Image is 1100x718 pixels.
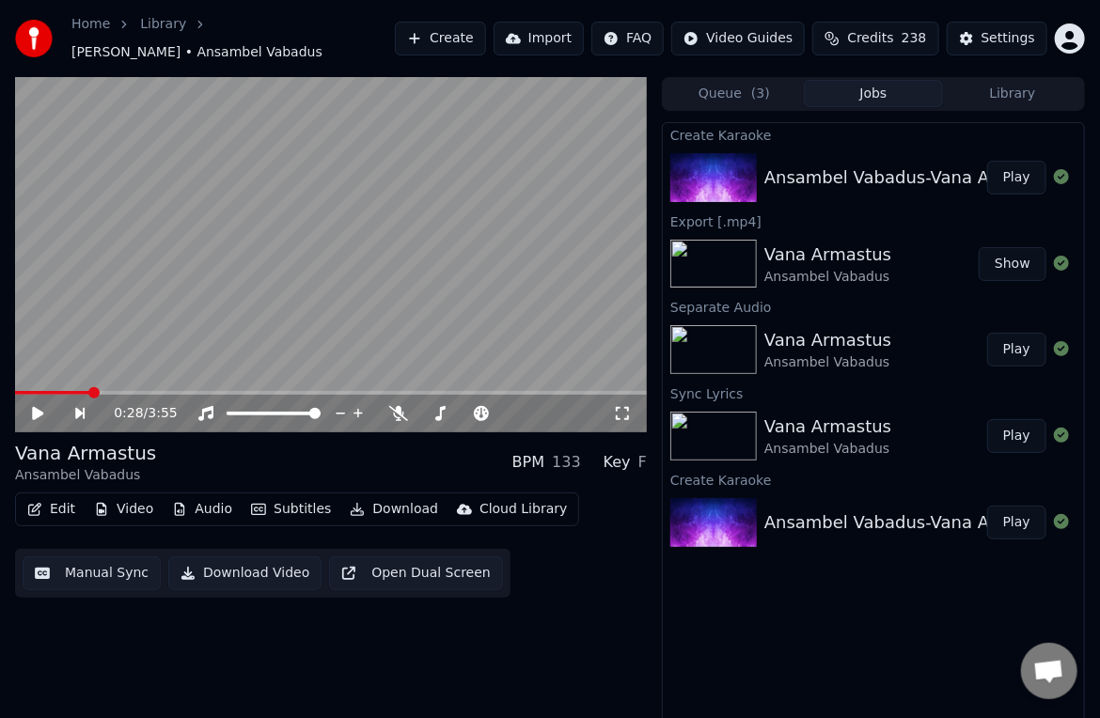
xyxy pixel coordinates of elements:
button: Import [494,22,584,55]
div: Create Karaoke [663,468,1084,491]
button: FAQ [591,22,664,55]
span: Credits [847,29,893,48]
button: Play [987,506,1046,539]
div: Cloud Library [479,500,567,519]
span: 0:28 [114,404,143,423]
div: Separate Audio [663,295,1084,318]
button: Settings [947,22,1047,55]
div: Vana Armastus [764,242,891,268]
div: Ansambel Vabadus [15,466,156,485]
button: Play [987,161,1046,195]
div: Settings [982,29,1035,48]
button: Credits238 [812,22,938,55]
div: Vana Armastus [15,440,156,466]
button: Manual Sync [23,556,161,590]
div: Vana Armastus [764,414,891,440]
button: Subtitles [244,496,338,523]
button: Play [987,419,1046,453]
button: Video Guides [671,22,805,55]
div: Export [.mp4] [663,210,1084,232]
button: Audio [165,496,240,523]
span: 3:55 [148,404,177,423]
img: youka [15,20,53,57]
span: ( 3 ) [751,85,770,103]
div: Sync Lyrics [663,382,1084,404]
div: Ansambel Vabadus [764,268,891,287]
button: Show [979,247,1046,281]
div: Key [604,451,631,474]
a: Library [140,15,186,34]
button: Library [943,80,1082,107]
button: Jobs [804,80,943,107]
div: Ansambel Vabadus-Vana Arm [764,164,1013,191]
button: Create [395,22,486,55]
button: Download [342,496,446,523]
span: [PERSON_NAME] • Ansambel Vabadus [71,43,322,62]
div: Open chat [1021,643,1077,699]
span: 238 [902,29,927,48]
div: Ansambel Vabadus [764,440,891,459]
button: Play [987,333,1046,367]
nav: breadcrumb [71,15,395,62]
button: Open Dual Screen [329,556,503,590]
div: BPM [512,451,544,474]
div: Ansambel Vabadus-Vana Armastus [764,509,1058,536]
div: 133 [552,451,581,474]
div: F [638,451,647,474]
div: Vana Armastus [764,327,891,353]
button: Queue [665,80,804,107]
div: Create Karaoke [663,123,1084,146]
a: Home [71,15,110,34]
div: Ansambel Vabadus [764,353,891,372]
button: Download Video [168,556,322,590]
button: Video [86,496,161,523]
button: Edit [20,496,83,523]
div: / [114,404,159,423]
